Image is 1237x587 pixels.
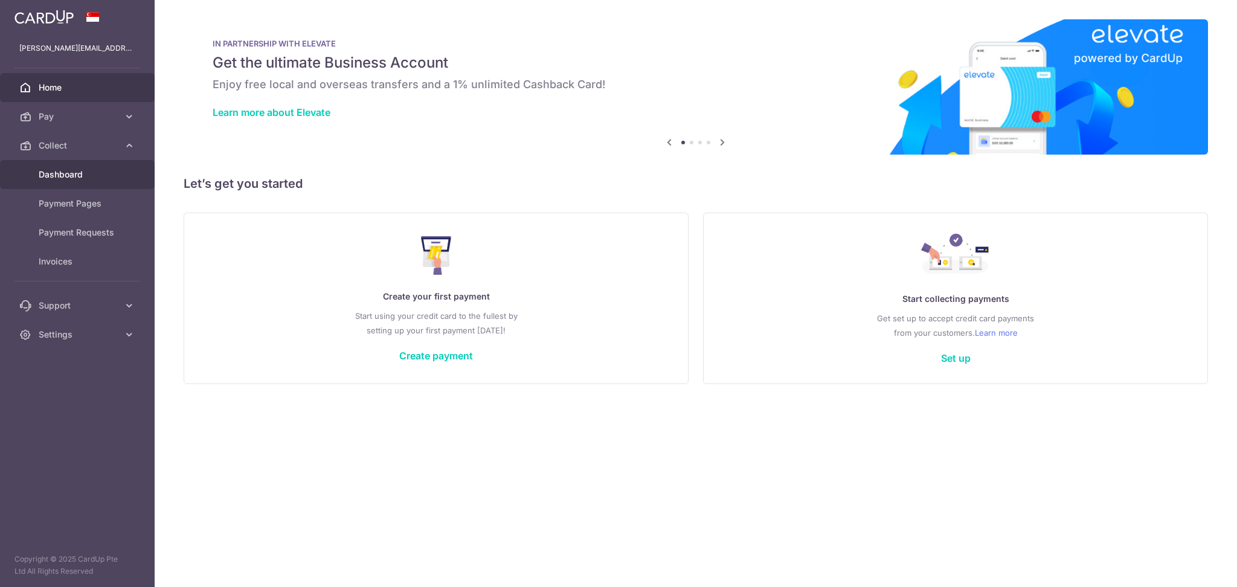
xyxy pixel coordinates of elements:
span: Support [39,300,118,312]
img: Make Payment [421,236,452,275]
h5: Get the ultimate Business Account [213,53,1179,72]
p: Create your first payment [208,289,664,304]
span: Settings [39,329,118,341]
img: CardUp [14,10,74,24]
a: Learn more [975,326,1018,340]
span: Pay [39,111,118,123]
a: Learn more about Elevate [213,106,330,118]
p: Get set up to accept credit card payments from your customers. [728,311,1183,340]
p: IN PARTNERSHIP WITH ELEVATE [213,39,1179,48]
span: Payment Requests [39,226,118,239]
h5: Let’s get you started [184,174,1208,193]
img: Collect Payment [921,234,990,277]
p: Start using your credit card to the fullest by setting up your first payment [DATE]! [208,309,664,338]
span: Collect [39,140,118,152]
span: Dashboard [39,168,118,181]
a: Create payment [399,350,473,362]
span: Payment Pages [39,197,118,210]
p: [PERSON_NAME][EMAIL_ADDRESS][PERSON_NAME][DOMAIN_NAME] [19,42,135,54]
img: Renovation banner [184,19,1208,155]
p: Start collecting payments [728,292,1183,306]
h6: Enjoy free local and overseas transfers and a 1% unlimited Cashback Card! [213,77,1179,92]
span: Invoices [39,255,118,268]
a: Set up [941,352,971,364]
span: Help [27,8,52,19]
span: Home [39,82,118,94]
